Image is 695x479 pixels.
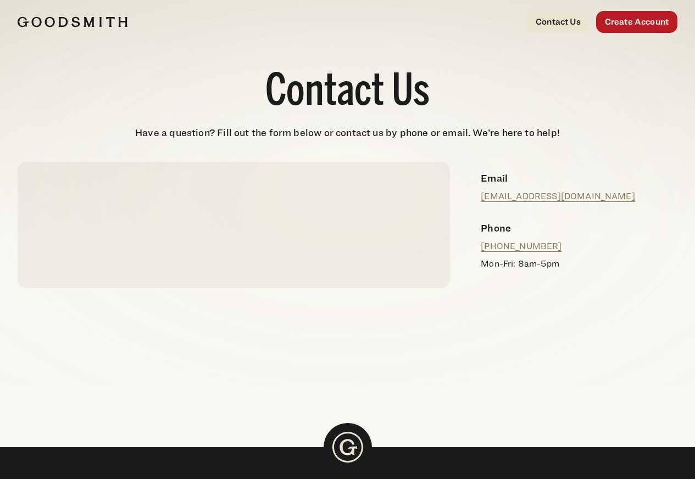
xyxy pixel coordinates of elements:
[324,423,372,471] img: Goodsmith Logo
[481,221,669,235] h4: Phone
[481,257,669,271] p: Mon-Fri: 8am-5pm
[481,241,561,251] a: [PHONE_NUMBER]
[481,191,635,201] a: [EMAIL_ADDRESS][DOMAIN_NAME]
[18,16,127,27] img: Goodsmith
[527,11,590,33] a: Contact Us
[596,11,677,33] a: Create Account
[481,171,669,185] h4: Email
